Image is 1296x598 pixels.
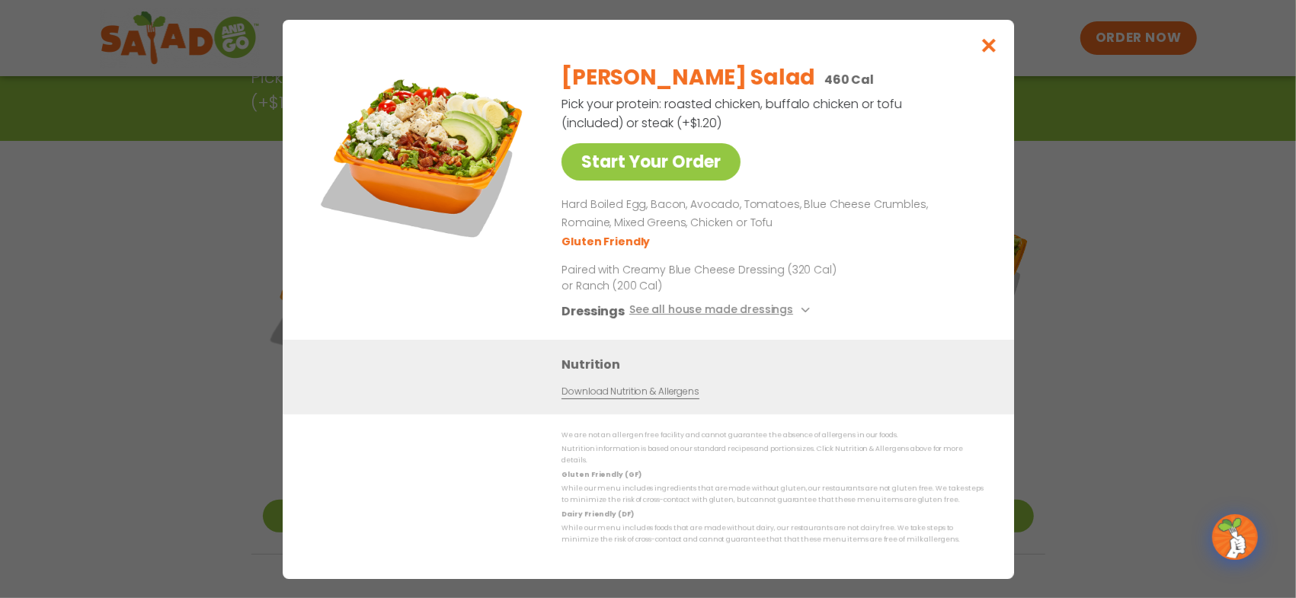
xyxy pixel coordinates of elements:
[562,261,843,293] p: Paired with Creamy Blue Cheese Dressing (320 Cal) or Ranch (200 Cal)
[562,94,904,133] p: Pick your protein: roasted chicken, buffalo chicken or tofu (included) or steak (+$1.20)
[562,384,699,398] a: Download Nutrition & Allergens
[1214,516,1256,558] img: wpChatIcon
[562,430,984,441] p: We are not an allergen free facility and cannot guarantee the absence of allergens in our foods.
[629,301,814,320] button: See all house made dressings
[562,196,978,232] p: Hard Boiled Egg, Bacon, Avocado, Tomatoes, Blue Cheese Crumbles, Romaine, Mixed Greens, Chicken o...
[562,354,991,373] h3: Nutrition
[562,233,652,249] li: Gluten Friendly
[562,143,741,181] a: Start Your Order
[964,20,1013,71] button: Close modal
[317,50,530,264] img: Featured product photo for Cobb Salad
[562,509,633,518] strong: Dairy Friendly (DF)
[562,523,984,546] p: While our menu includes foods that are made without dairy, our restaurants are not dairy free. We...
[824,70,874,89] p: 460 Cal
[562,469,641,478] strong: Gluten Friendly (GF)
[562,301,625,320] h3: Dressings
[562,62,815,94] h2: [PERSON_NAME] Salad
[562,483,984,507] p: While our menu includes ingredients that are made without gluten, our restaurants are not gluten ...
[562,443,984,467] p: Nutrition information is based on our standard recipes and portion sizes. Click Nutrition & Aller...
